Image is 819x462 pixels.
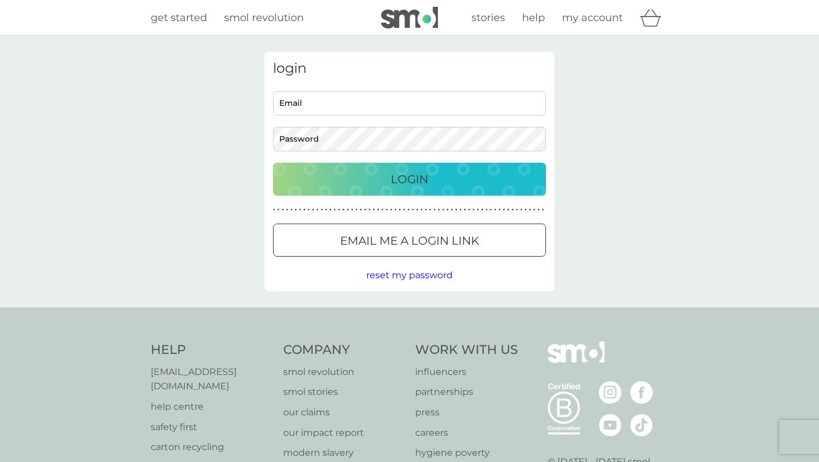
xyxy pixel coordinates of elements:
[295,207,297,213] p: ●
[399,207,401,213] p: ●
[283,426,404,440] p: our impact report
[533,207,536,213] p: ●
[520,207,523,213] p: ●
[529,207,531,213] p: ●
[442,207,444,213] p: ●
[312,207,315,213] p: ●
[224,10,304,26] a: smol revolution
[473,207,475,213] p: ●
[446,207,449,213] p: ●
[391,170,428,188] p: Login
[516,207,518,213] p: ●
[522,11,545,24] span: help
[366,268,453,283] button: reset my password
[599,414,622,436] img: visit the smol Youtube page
[151,399,272,414] a: help centre
[420,207,423,213] p: ●
[464,207,466,213] p: ●
[151,11,207,24] span: get started
[415,426,518,440] a: careers
[303,207,305,213] p: ●
[278,207,280,213] p: ●
[224,11,304,24] span: smol revolution
[282,207,284,213] p: ●
[390,207,392,213] p: ●
[455,207,457,213] p: ●
[490,207,492,213] p: ●
[325,207,328,213] p: ●
[415,365,518,379] a: influencers
[425,207,427,213] p: ●
[471,10,505,26] a: stories
[460,207,462,213] p: ●
[364,207,366,213] p: ●
[273,60,546,77] h3: login
[151,10,207,26] a: get started
[151,341,272,359] h4: Help
[283,365,404,379] a: smol revolution
[329,207,332,213] p: ●
[299,207,301,213] p: ●
[273,163,546,196] button: Login
[340,232,479,250] p: Email me a login link
[416,207,419,213] p: ●
[599,381,622,404] img: visit the smol Instagram page
[468,207,470,213] p: ●
[338,207,340,213] p: ●
[522,10,545,26] a: help
[369,207,371,213] p: ●
[507,207,510,213] p: ●
[494,207,497,213] p: ●
[640,6,668,29] div: basket
[415,405,518,420] a: press
[403,207,406,213] p: ●
[381,7,438,28] img: smol
[316,207,318,213] p: ●
[511,207,514,213] p: ●
[355,207,358,213] p: ●
[481,207,483,213] p: ●
[334,207,336,213] p: ●
[321,207,323,213] p: ●
[283,341,404,359] h4: Company
[503,207,505,213] p: ●
[548,341,605,380] img: smol
[283,405,404,420] a: our claims
[415,385,518,399] a: partnerships
[477,207,479,213] p: ●
[151,440,272,455] a: carton recycling
[366,270,453,280] span: reset my password
[351,207,353,213] p: ●
[291,207,293,213] p: ●
[412,207,414,213] p: ●
[342,207,345,213] p: ●
[471,11,505,24] span: stories
[499,207,501,213] p: ●
[407,207,409,213] p: ●
[537,207,540,213] p: ●
[273,224,546,257] button: Email me a login link
[347,207,349,213] p: ●
[286,207,288,213] p: ●
[283,385,404,399] a: smol stories
[273,207,275,213] p: ●
[542,207,544,213] p: ●
[386,207,388,213] p: ●
[395,207,397,213] p: ●
[415,445,518,460] a: hygiene poverty
[151,365,272,394] a: [EMAIL_ADDRESS][DOMAIN_NAME]
[373,207,375,213] p: ●
[151,420,272,435] a: safety first
[562,10,623,26] a: my account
